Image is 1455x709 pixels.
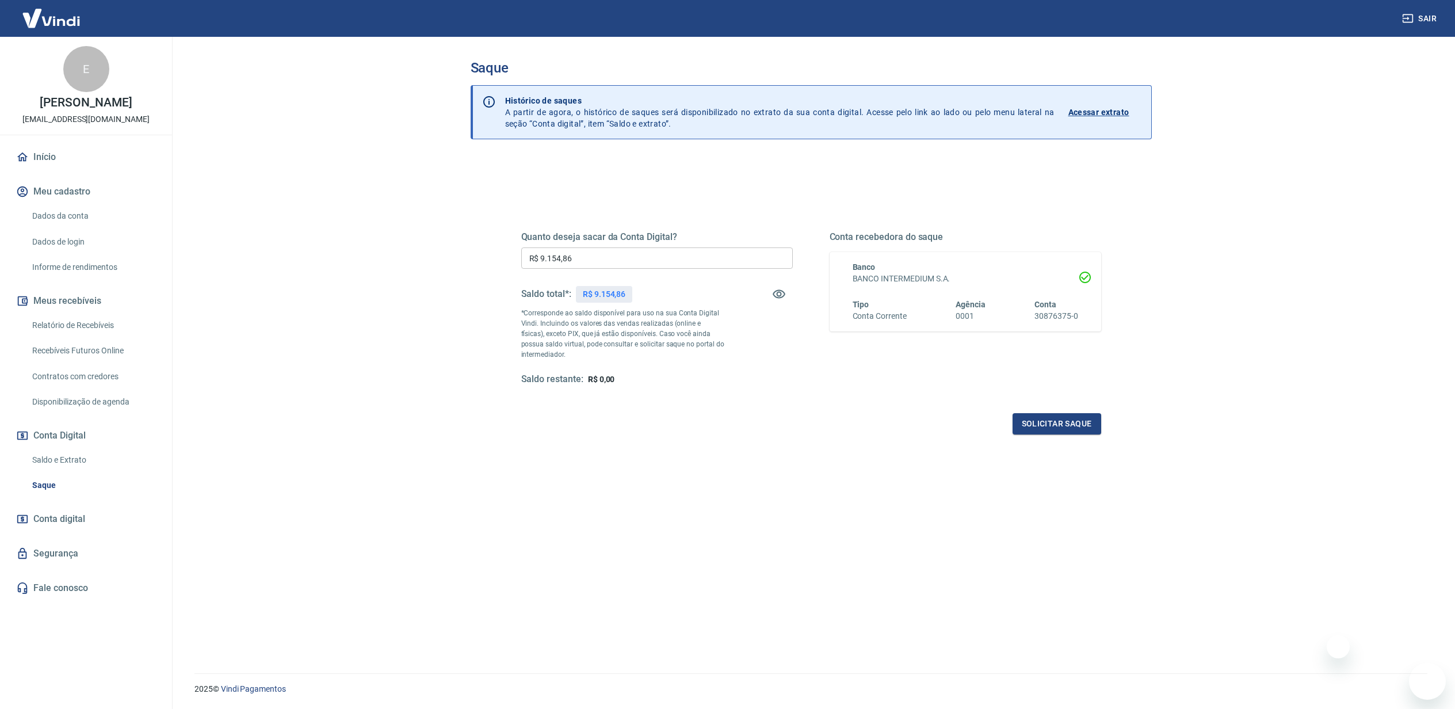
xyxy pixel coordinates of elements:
p: 2025 © [194,683,1427,695]
img: Vindi [14,1,89,36]
iframe: Fechar mensagem [1327,635,1350,658]
button: Solicitar saque [1013,413,1101,434]
span: R$ 0,00 [588,375,615,384]
button: Meus recebíveis [14,288,158,314]
h3: Saque [471,60,1152,76]
a: Dados de login [28,230,158,254]
span: Conta [1034,300,1056,309]
a: Relatório de Recebíveis [28,314,158,337]
span: Agência [956,300,986,309]
h6: Conta Corrente [853,310,907,322]
span: Tipo [853,300,869,309]
p: [EMAIL_ADDRESS][DOMAIN_NAME] [22,113,150,125]
p: Histórico de saques [505,95,1055,106]
p: A partir de agora, o histórico de saques será disponibilizado no extrato da sua conta digital. Ac... [505,95,1055,129]
span: Conta digital [33,511,85,527]
a: Disponibilização de agenda [28,390,158,414]
h5: Quanto deseja sacar da Conta Digital? [521,231,793,243]
h6: 0001 [956,310,986,322]
a: Informe de rendimentos [28,256,158,279]
div: E [63,46,109,92]
a: Segurança [14,541,158,566]
a: Vindi Pagamentos [221,684,286,693]
a: Recebíveis Futuros Online [28,339,158,363]
h6: BANCO INTERMEDIUM S.A. [853,273,1078,285]
h6: 30876375-0 [1034,310,1078,322]
h5: Saldo total*: [521,288,571,300]
button: Sair [1400,8,1441,29]
a: Fale conosco [14,575,158,601]
a: Acessar extrato [1068,95,1142,129]
iframe: Botão para abrir a janela de mensagens [1409,663,1446,700]
a: Início [14,144,158,170]
button: Meu cadastro [14,179,158,204]
a: Dados da conta [28,204,158,228]
p: Acessar extrato [1068,106,1129,118]
p: R$ 9.154,86 [583,288,625,300]
span: Banco [853,262,876,272]
p: [PERSON_NAME] [40,97,132,109]
button: Conta Digital [14,423,158,448]
h5: Conta recebedora do saque [830,231,1101,243]
a: Saldo e Extrato [28,448,158,472]
a: Contratos com credores [28,365,158,388]
a: Conta digital [14,506,158,532]
p: *Corresponde ao saldo disponível para uso na sua Conta Digital Vindi. Incluindo os valores das ve... [521,308,725,360]
h5: Saldo restante: [521,373,583,386]
a: Saque [28,474,158,497]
